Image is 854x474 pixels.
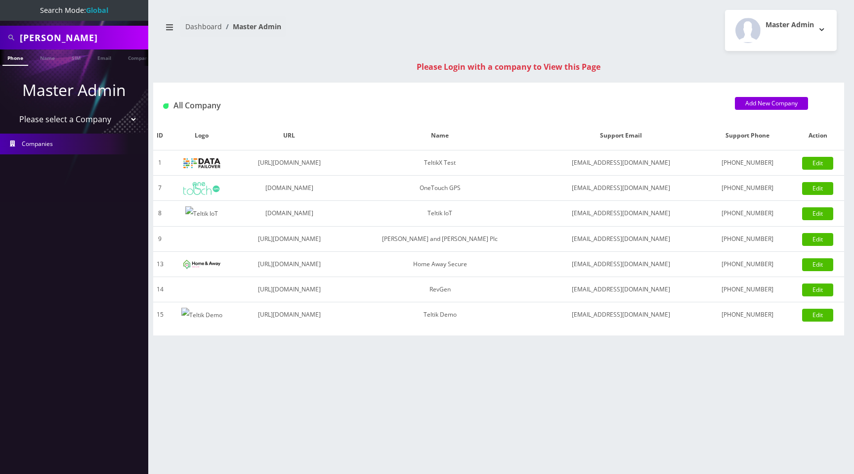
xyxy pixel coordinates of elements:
td: [PHONE_NUMBER] [704,150,791,176]
a: Edit [802,182,833,195]
a: SIM [67,49,85,65]
img: OneTouch GPS [183,182,220,195]
td: [EMAIL_ADDRESS][DOMAIN_NAME] [538,251,704,277]
td: Teltik IoT [342,201,538,227]
strong: Global [86,5,108,15]
td: Teltik Demo [342,302,538,327]
nav: breadcrumb [161,16,491,45]
td: [EMAIL_ADDRESS][DOMAIN_NAME] [538,226,704,251]
td: [DOMAIN_NAME] [236,176,342,201]
td: [EMAIL_ADDRESS][DOMAIN_NAME] [538,302,704,327]
th: URL [236,121,342,150]
th: Support Phone [704,121,791,150]
th: Name [342,121,538,150]
a: Edit [802,284,833,296]
td: [PHONE_NUMBER] [704,226,791,251]
img: TeltikX Test [183,158,220,168]
a: Add New Company [735,97,808,110]
a: Edit [802,207,833,220]
input: Search All Companies [20,28,146,47]
td: [PHONE_NUMBER] [704,277,791,302]
div: Please Login with a company to View this Page [163,61,854,73]
a: Edit [802,309,833,322]
td: 7 [153,176,167,201]
a: Edit [802,157,833,170]
td: [URL][DOMAIN_NAME] [236,251,342,277]
th: Action [792,121,844,150]
img: All Company [163,103,169,109]
th: ID [153,121,167,150]
img: Home Away Secure [183,260,220,269]
span: Companies [22,140,53,148]
td: [URL][DOMAIN_NAME] [236,277,342,302]
th: Support Email [538,121,704,150]
td: 9 [153,226,167,251]
a: Dashboard [185,22,222,31]
td: 14 [153,277,167,302]
td: [PHONE_NUMBER] [704,251,791,277]
a: Company [123,49,156,65]
td: [PERSON_NAME] and [PERSON_NAME] Plc [342,226,538,251]
td: [PHONE_NUMBER] [704,302,791,327]
td: 1 [153,150,167,176]
img: Teltik IoT [185,206,218,221]
a: Edit [802,233,833,246]
h1: All Company [163,101,720,110]
td: [PHONE_NUMBER] [704,201,791,227]
td: OneTouch GPS [342,176,538,201]
button: Master Admin [725,10,837,51]
a: Phone [2,49,28,66]
td: [DOMAIN_NAME] [236,201,342,227]
td: [EMAIL_ADDRESS][DOMAIN_NAME] [538,176,704,201]
td: TeltikX Test [342,150,538,176]
img: Teltik Demo [181,308,222,323]
h2: Master Admin [766,21,814,29]
td: [EMAIL_ADDRESS][DOMAIN_NAME] [538,201,704,227]
td: Home Away Secure [342,251,538,277]
a: Edit [802,258,833,271]
td: [EMAIL_ADDRESS][DOMAIN_NAME] [538,150,704,176]
td: 15 [153,302,167,327]
td: 8 [153,201,167,227]
td: [URL][DOMAIN_NAME] [236,302,342,327]
td: [PHONE_NUMBER] [704,176,791,201]
a: Name [35,49,60,65]
td: [URL][DOMAIN_NAME] [236,150,342,176]
th: Logo [167,121,236,150]
a: Email [92,49,116,65]
li: Master Admin [222,21,281,32]
td: [EMAIL_ADDRESS][DOMAIN_NAME] [538,277,704,302]
td: [URL][DOMAIN_NAME] [236,226,342,251]
td: 13 [153,251,167,277]
td: RevGen [342,277,538,302]
span: Search Mode: [40,5,108,15]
